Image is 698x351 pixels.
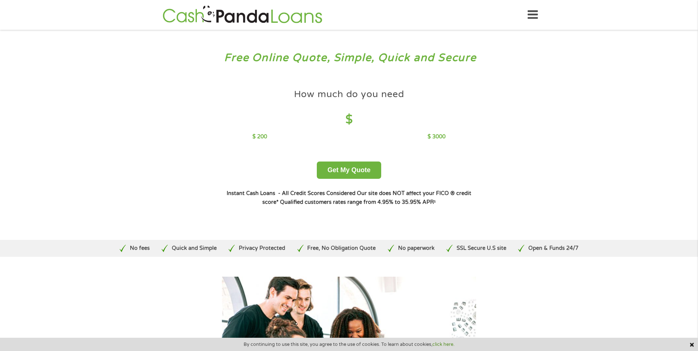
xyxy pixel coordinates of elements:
[252,112,446,127] h4: $
[160,4,325,25] img: GetLoanNow Logo
[21,51,677,65] h3: Free Online Quote, Simple, Quick and Secure
[317,162,381,179] button: Get My Quote
[528,244,578,252] p: Open & Funds 24/7
[262,190,471,205] strong: Our site does NOT affect your FICO ® credit score*
[172,244,217,252] p: Quick and Simple
[398,244,435,252] p: No paperwork
[280,199,436,205] strong: Qualified customers rates range from 4.95% to 35.95% APR¹
[239,244,285,252] p: Privacy Protected
[244,342,454,347] span: By continuing to use this site, you agree to the use of cookies. To learn about cookies,
[252,133,267,141] p: $ 200
[432,341,454,347] a: click here.
[294,88,404,100] h4: How much do you need
[457,244,506,252] p: SSL Secure U.S site
[130,244,150,252] p: No fees
[227,190,355,196] strong: Instant Cash Loans - All Credit Scores Considered
[307,244,376,252] p: Free, No Obligation Quote
[428,133,446,141] p: $ 3000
